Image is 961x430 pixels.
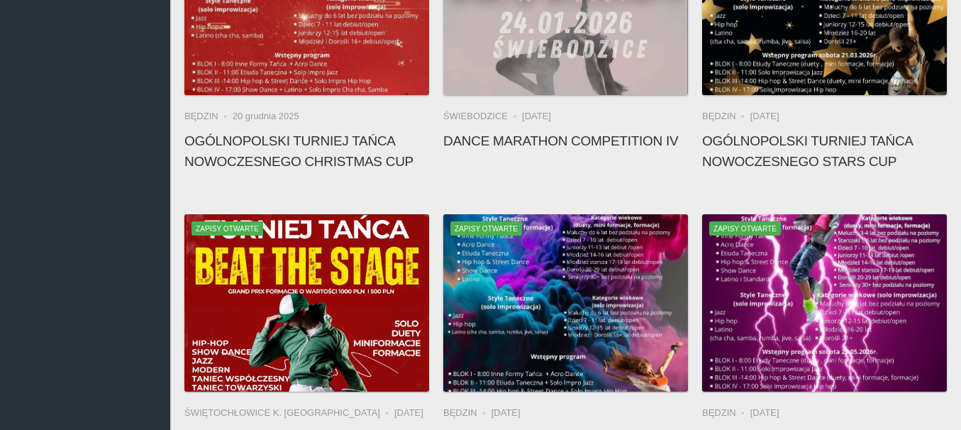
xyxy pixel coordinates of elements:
[443,214,688,392] a: Ogólnopolski Turniej Tańca Nowoczesnego AKCENT CUPZapisy otwarte
[702,406,750,420] li: Będzin
[443,109,522,123] li: Świebodzice
[443,131,688,151] h4: Dance Marathon Competition IV
[450,221,522,236] span: Zapisy otwarte
[191,221,263,236] span: Zapisy otwarte
[522,109,551,123] li: [DATE]
[443,406,491,420] li: Będzin
[184,214,429,392] a: Beat the StageZapisy otwarte
[184,406,394,420] li: Świętochłowice k. [GEOGRAPHIC_DATA]
[443,214,688,392] img: Ogólnopolski Turniej Tańca Nowoczesnego AKCENT CUP
[750,109,779,123] li: [DATE]
[491,406,521,420] li: [DATE]
[394,406,423,420] li: [DATE]
[184,131,429,172] h4: Ogólnopolski Turniej Tańca Nowoczesnego CHRISTMAS CUP
[233,109,299,123] li: 20 grudnia 2025
[702,214,947,392] a: Ogólnopolski Turniej Tańca Nowoczesnego ENERGY CUPZapisy otwarte
[702,109,750,123] li: Będzin
[184,214,429,392] img: Beat the Stage
[750,406,779,420] li: [DATE]
[709,221,781,236] span: Zapisy otwarte
[702,214,947,392] img: Ogólnopolski Turniej Tańca Nowoczesnego ENERGY CUP
[702,131,947,172] h4: Ogólnopolski Turniej Tańca Nowoczesnego STARS CUP
[184,109,233,123] li: Będzin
